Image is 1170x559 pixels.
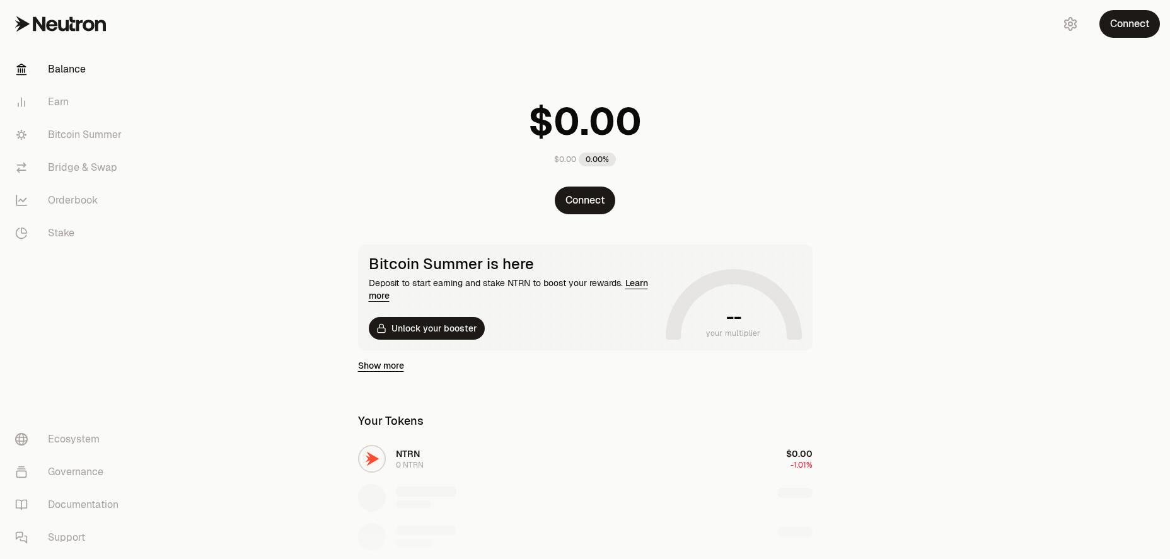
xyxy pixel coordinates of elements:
[358,412,424,430] div: Your Tokens
[5,488,136,521] a: Documentation
[369,277,661,302] div: Deposit to start earning and stake NTRN to boost your rewards.
[1099,10,1160,38] button: Connect
[5,184,136,217] a: Orderbook
[5,118,136,151] a: Bitcoin Summer
[726,307,741,327] h1: --
[579,153,616,166] div: 0.00%
[5,217,136,250] a: Stake
[706,327,761,340] span: your multiplier
[5,521,136,554] a: Support
[5,86,136,118] a: Earn
[369,255,661,273] div: Bitcoin Summer is here
[358,359,404,372] a: Show more
[555,187,615,214] button: Connect
[369,317,485,340] button: Unlock your booster
[5,151,136,184] a: Bridge & Swap
[5,456,136,488] a: Governance
[5,423,136,456] a: Ecosystem
[5,53,136,86] a: Balance
[554,154,576,164] div: $0.00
